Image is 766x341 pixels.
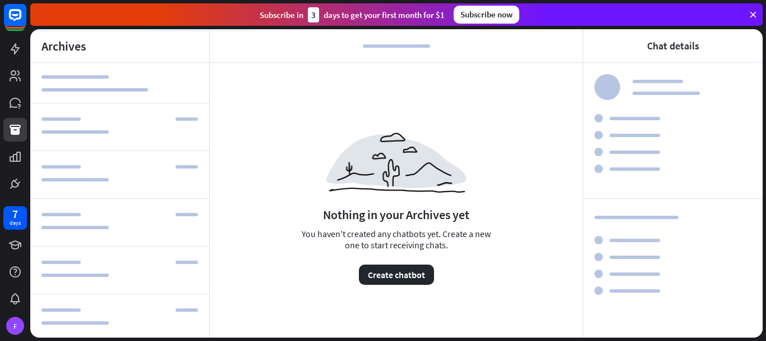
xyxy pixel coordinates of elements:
div: F [6,317,24,335]
div: You haven't created any chatbots yet. Create a new one to start receiving chats. [298,228,495,285]
button: Create chatbot [359,265,434,285]
div: 3 [308,7,319,22]
div: Nothing in your Archives yet [323,207,469,222]
div: Chat details [647,39,699,52]
img: ae424f8a3b67452448e4.png [326,133,467,192]
div: Archives [41,38,86,54]
button: Open LiveChat chat widget [9,4,43,38]
a: 7 days [3,206,27,230]
div: 7 [12,209,18,219]
div: Subscribe now [454,6,519,24]
div: Subscribe in days to get your first month for $1 [260,7,445,22]
div: days [10,219,21,227]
